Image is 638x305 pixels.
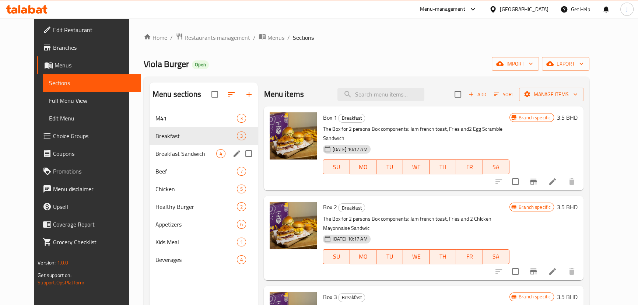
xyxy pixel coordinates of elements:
[144,33,167,42] a: Home
[237,185,246,193] div: items
[323,249,350,264] button: SU
[548,177,557,186] a: Edit menu item
[176,33,250,42] a: Restaurants management
[38,278,84,287] a: Support.OpsPlatform
[49,114,134,123] span: Edit Menu
[253,33,256,42] li: /
[150,233,258,251] div: Kids Meal1
[49,96,134,105] span: Full Menu View
[150,162,258,180] div: Beef7
[270,112,317,159] img: Box 1
[37,127,140,145] a: Choice Groups
[486,251,506,262] span: SA
[486,162,506,172] span: SA
[53,43,134,52] span: Branches
[150,251,258,269] div: Beverages4
[339,293,365,302] span: Breakfast
[150,109,258,127] div: M413
[155,185,237,193] span: Chicken
[37,39,140,56] a: Branches
[192,62,209,68] span: Open
[150,106,258,271] nav: Menu sections
[406,251,427,262] span: WE
[432,162,453,172] span: TH
[155,220,237,229] span: Appetizers
[155,114,237,123] span: M41
[557,112,578,123] h6: 3.5 BHD
[492,57,539,71] button: import
[150,215,258,233] div: Appetizers6
[57,258,68,267] span: 1.0.0
[548,267,557,276] a: Edit menu item
[237,239,246,246] span: 1
[329,146,370,153] span: [DATE] 10:17 AM
[144,33,589,42] nav: breadcrumb
[53,185,134,193] span: Menu disclaimer
[494,90,514,99] span: Sort
[38,258,56,267] span: Version:
[432,251,453,262] span: TH
[240,85,258,103] button: Add section
[150,198,258,215] div: Healthy Burger2
[430,249,456,264] button: TH
[403,159,430,174] button: WE
[456,249,483,264] button: FR
[155,255,237,264] div: Beverages
[37,162,140,180] a: Promotions
[420,5,465,14] div: Menu-management
[338,293,365,302] div: Breakfast
[516,204,554,211] span: Branch specific
[466,89,489,100] span: Add item
[207,87,222,102] span: Select all sections
[287,33,290,42] li: /
[338,203,365,212] div: Breakfast
[508,174,523,189] span: Select to update
[350,249,376,264] button: MO
[155,167,237,176] div: Beef
[237,167,246,176] div: items
[150,145,258,162] div: Breakfast Sandwich4edit
[450,87,466,102] span: Select section
[237,238,246,246] div: items
[237,221,246,228] span: 6
[185,33,250,42] span: Restaurants management
[483,249,509,264] button: SA
[237,132,246,140] div: items
[516,114,554,121] span: Branch specific
[406,162,427,172] span: WE
[376,249,403,264] button: TU
[55,61,134,70] span: Menus
[379,162,400,172] span: TU
[150,180,258,198] div: Chicken5
[155,202,237,211] span: Healthy Burger
[337,88,424,101] input: search
[53,220,134,229] span: Coverage Report
[323,214,509,233] p: The Box for 2 persons Box components: Jam french toast, Fries and 2 Chicken Mayonnaise Sandwic
[37,198,140,215] a: Upsell
[542,57,589,71] button: export
[323,159,350,174] button: SU
[170,33,173,42] li: /
[37,56,140,74] a: Menus
[489,89,519,100] span: Sort items
[155,132,237,140] div: Breakfast
[500,5,548,13] div: [GEOGRAPHIC_DATA]
[353,162,374,172] span: MO
[350,159,376,174] button: MO
[563,173,581,190] button: delete
[53,25,134,34] span: Edit Restaurant
[155,149,216,158] div: Breakfast Sandwich
[216,149,225,158] div: items
[508,264,523,279] span: Select to update
[43,74,140,92] a: Sections
[222,85,240,103] span: Sort sections
[53,238,134,246] span: Grocery Checklist
[525,263,542,280] button: Branch-specific-item
[237,256,246,263] span: 4
[326,251,347,262] span: SU
[338,114,365,123] div: Breakfast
